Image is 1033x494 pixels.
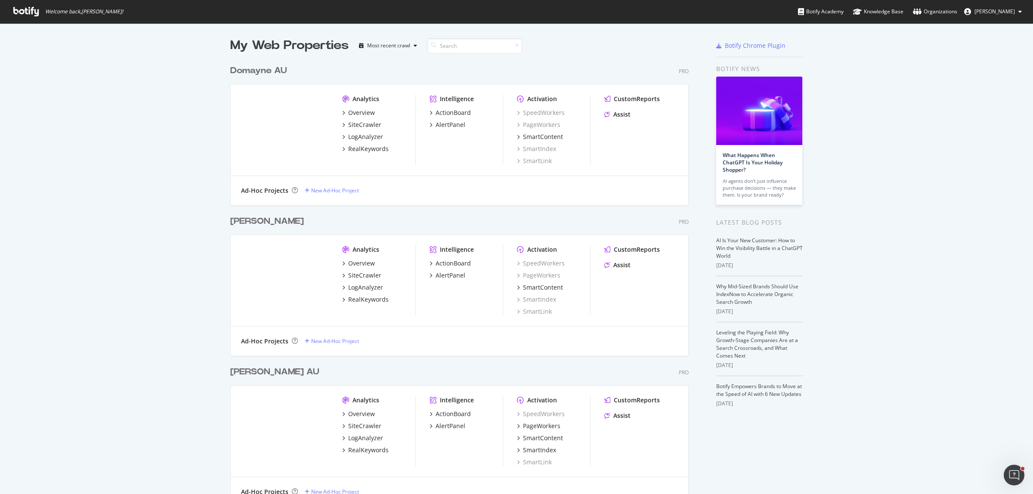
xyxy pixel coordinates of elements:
div: AlertPanel [436,120,465,129]
button: [PERSON_NAME] [957,5,1029,19]
a: Domayne AU [230,65,291,77]
div: RealKeywords [348,446,389,454]
a: LogAnalyzer [342,434,383,442]
div: SmartIndex [523,446,556,454]
div: Activation [527,396,557,404]
a: PageWorkers [517,120,560,129]
a: SmartLink [517,458,552,466]
div: SmartContent [523,283,563,292]
a: Overview [342,108,375,117]
a: [PERSON_NAME] AU [230,366,323,378]
div: SiteCrawler [348,120,381,129]
a: Assist [604,110,631,119]
a: RealKeywords [342,145,389,153]
div: ActionBoard [436,259,471,268]
div: ActionBoard [436,410,471,418]
a: [PERSON_NAME] [230,215,307,228]
div: PageWorkers [523,422,560,430]
div: Assist [613,110,631,119]
a: LogAnalyzer [342,283,383,292]
div: AI agents don’t just influence purchase decisions — they make them. Is your brand ready? [723,178,796,198]
div: Activation [527,245,557,254]
div: Botify Academy [798,7,844,16]
a: SmartIndex [517,295,556,304]
a: Why Mid-Sized Brands Should Use IndexNow to Accelerate Organic Search Growth [716,283,798,306]
span: Welcome back, [PERSON_NAME] ! [45,8,123,15]
div: Botify Chrome Plugin [725,41,786,50]
a: ActionBoard [430,259,471,268]
div: My Web Properties [230,37,349,54]
a: SiteCrawler [342,120,381,129]
a: SiteCrawler [342,271,381,280]
div: Organizations [913,7,957,16]
a: PageWorkers [517,422,560,430]
a: RealKeywords [342,446,389,454]
div: Overview [348,259,375,268]
div: AlertPanel [436,422,465,430]
div: LogAnalyzer [348,283,383,292]
div: ActionBoard [436,108,471,117]
a: Botify Empowers Brands to Move at the Speed of AI with 6 New Updates [716,383,802,398]
div: SmartContent [523,133,563,141]
a: RealKeywords [342,295,389,304]
a: CustomReports [604,245,660,254]
a: Botify Chrome Plugin [716,41,786,50]
a: Assist [604,411,631,420]
div: CustomReports [614,245,660,254]
div: LogAnalyzer [348,434,383,442]
a: Overview [342,410,375,418]
div: [DATE] [716,361,803,369]
div: Ad-Hoc Projects [241,186,288,195]
div: RealKeywords [348,145,389,153]
div: Analytics [353,396,379,404]
div: Knowledge Base [853,7,903,16]
div: RealKeywords [348,295,389,304]
a: PageWorkers [517,271,560,280]
div: SmartLink [517,307,552,316]
div: Overview [348,410,375,418]
div: [DATE] [716,262,803,269]
a: Overview [342,259,375,268]
div: Overview [348,108,375,117]
div: Intelligence [440,95,474,103]
div: [PERSON_NAME] AU [230,366,319,378]
div: SiteCrawler [348,422,381,430]
div: Assist [613,411,631,420]
div: CustomReports [614,396,660,404]
div: Latest Blog Posts [716,218,803,227]
div: Assist [613,261,631,269]
div: [DATE] [716,308,803,315]
div: [PERSON_NAME] [230,215,304,228]
div: New Ad-Hoc Project [311,187,359,194]
a: SpeedWorkers [517,410,565,418]
a: SmartContent [517,434,563,442]
a: SmartLink [517,157,552,165]
a: AI Is Your New Customer: How to Win the Visibility Battle in a ChatGPT World [716,237,803,259]
img: harveynorman.com.au [241,396,328,466]
div: Intelligence [440,396,474,404]
a: AlertPanel [430,120,465,129]
div: LogAnalyzer [348,133,383,141]
a: ActionBoard [430,108,471,117]
a: CustomReports [604,396,660,404]
a: SmartIndex [517,145,556,153]
a: SmartContent [517,283,563,292]
div: Domayne AU [230,65,287,77]
span: Matt Smiles [974,8,1015,15]
button: Most recent crawl [356,39,421,52]
div: [DATE] [716,400,803,408]
a: SpeedWorkers [517,108,565,117]
div: Botify news [716,64,803,74]
div: Ad-Hoc Projects [241,337,288,346]
div: CustomReports [614,95,660,103]
div: Activation [527,95,557,103]
div: SpeedWorkers [517,259,565,268]
iframe: Intercom live chat [1004,465,1024,485]
a: New Ad-Hoc Project [305,337,359,345]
